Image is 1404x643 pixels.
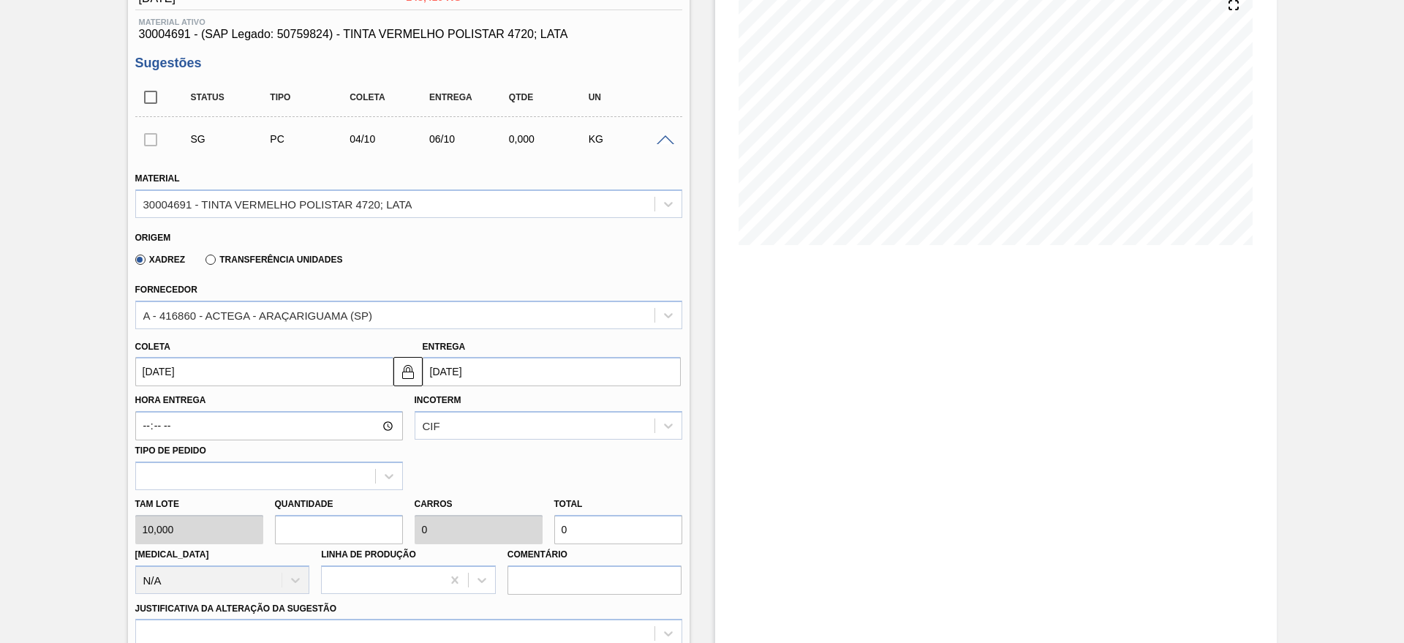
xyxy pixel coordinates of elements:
[415,499,453,509] label: Carros
[135,357,393,386] input: dd/mm/yyyy
[423,357,681,386] input: dd/mm/yyyy
[266,92,355,102] div: Tipo
[505,133,594,145] div: 0,000
[275,499,333,509] label: Quantidade
[135,173,180,184] label: Material
[426,133,514,145] div: 06/10/2025
[426,92,514,102] div: Entrega
[135,445,206,456] label: Tipo de pedido
[507,544,682,565] label: Comentário
[135,390,403,411] label: Hora Entrega
[346,133,434,145] div: 04/10/2025
[205,255,342,265] label: Transferência Unidades
[415,395,461,405] label: Incoterm
[135,233,171,243] label: Origem
[135,255,186,265] label: Xadrez
[139,18,679,26] span: Material ativo
[266,133,355,145] div: Pedido de Compra
[423,420,440,432] div: CIF
[135,603,337,614] label: Justificativa da Alteração da Sugestão
[321,549,416,560] label: Linha de Produção
[554,499,583,509] label: Total
[346,92,434,102] div: Coleta
[187,133,276,145] div: Sugestão Criada
[585,133,673,145] div: KG
[143,198,412,210] div: 30004691 - TINTA VERMELHO POLISTAR 4720; LATA
[187,92,276,102] div: Status
[135,549,209,560] label: [MEDICAL_DATA]
[505,92,594,102] div: Qtde
[135,342,170,352] label: Coleta
[585,92,673,102] div: UN
[423,342,466,352] label: Entrega
[399,363,417,380] img: locked
[139,28,679,41] span: 30004691 - (SAP Legado: 50759824) - TINTA VERMELHO POLISTAR 4720; LATA
[135,494,263,515] label: Tam lote
[393,357,423,386] button: locked
[135,285,197,295] label: Fornecedor
[143,309,372,321] div: A - 416860 - ACTEGA - ARAÇARIGUAMA (SP)
[135,56,682,71] h3: Sugestões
